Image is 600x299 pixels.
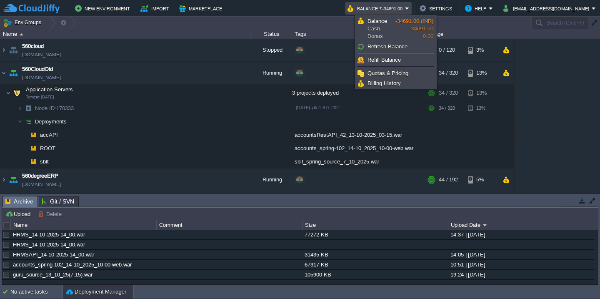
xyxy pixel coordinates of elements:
[22,115,34,128] img: AMDAwAAAACH5BAEAAAAALAAAAAABAAEAAAICRAEAOw==
[22,73,61,82] a: [DOMAIN_NAME]
[0,39,7,61] img: AMDAwAAAACH5BAEAAAAALAAAAAABAAEAAAICRAEAOw==
[17,102,22,115] img: AMDAwAAAACH5BAEAAAAALAAAAAABAAEAAAICRAEAOw==
[7,191,19,214] img: AMDAwAAAACH5BAEAAAAALAAAAAABAAEAAAICRAEAOw==
[22,102,34,115] img: AMDAwAAAACH5BAEAAAAALAAAAAABAAEAAAICRAEAOw==
[296,105,339,110] span: [DATE]-jdk-1.8.0_202
[27,142,39,155] img: AMDAwAAAACH5BAEAAAAALAAAAAABAAEAAAICRAEAOw==
[140,3,172,13] button: Import
[356,69,435,78] a: Quotas & Pricing
[468,85,495,101] div: 13%
[38,210,64,218] button: Delete
[25,86,74,93] a: Application ServersTomcat [DATE]
[250,62,292,84] div: Running
[20,33,23,35] img: AMDAwAAAACH5BAEAAAAALAAAAAABAAEAAAICRAEAOw==
[0,191,7,214] img: AMDAwAAAACH5BAEAAAAALAAAAAABAAEAAAICRAEAOw==
[7,39,19,61] img: AMDAwAAAACH5BAEAAAAALAAAAAABAAEAAAICRAEAOw==
[292,29,425,39] div: Tags
[395,18,433,24] span: -34691.00 (INR)
[25,86,74,93] span: Application Servers
[66,288,126,296] button: Deployment Manager
[3,3,60,14] img: CloudJiffy
[468,168,495,191] div: 5%
[35,105,56,111] span: Node ID:
[10,285,62,299] div: No active tasks
[42,196,74,206] span: Git / SVN
[292,155,425,168] div: sblt_spring_source_7_10_2025.war
[39,131,59,138] a: accAPI
[468,102,495,115] div: 13%
[426,29,514,39] div: Usage
[292,85,425,101] div: 3 projects deployed
[22,50,61,59] a: [DOMAIN_NAME]
[34,105,75,112] span: 170333
[11,220,156,230] div: Name
[26,95,54,100] span: Tomcat [DATE]
[157,220,302,230] div: Comment
[303,220,448,230] div: Size
[0,168,7,191] img: AMDAwAAAACH5BAEAAAAALAAAAAABAAEAAAICRAEAOw==
[22,128,27,141] img: AMDAwAAAACH5BAEAAAAALAAAAAABAAEAAAICRAEAOw==
[439,62,458,84] div: 34 / 320
[356,16,435,41] a: BalanceCashBonus-34691.00 (INR)-34691.000.00
[0,62,7,84] img: AMDAwAAAACH5BAEAAAAALAAAAAABAAEAAAICRAEAOw==
[251,29,292,39] div: Status
[22,65,53,73] a: 560CloudOld
[17,115,22,128] img: AMDAwAAAACH5BAEAAAAALAAAAAABAAEAAAICRAEAOw==
[292,142,425,155] div: accounts_spring-102_14-10_2025_10-00-web.war
[39,158,50,165] a: sblt
[5,210,33,218] button: Upload
[356,55,435,65] a: Refill Balance
[13,251,94,258] a: HRMSAPI_14-10-2025-14_00.war
[6,85,11,101] img: AMDAwAAAACH5BAEAAAAALAAAAAABAAEAAAICRAEAOw==
[367,70,408,76] span: Quotas & Pricing
[302,250,447,259] div: 31435 KB
[22,142,27,155] img: AMDAwAAAACH5BAEAAAAALAAAAAABAAEAAAICRAEAOw==
[250,191,292,214] div: Running
[448,250,593,259] div: 14:05 | [DATE]
[439,191,452,214] div: 2 / 16
[13,231,85,238] a: HRMS_14-10-2025-14_00.war
[3,17,44,28] button: Env Groups
[22,172,58,180] a: 560degreeERP
[439,168,458,191] div: 44 / 192
[75,3,132,13] button: New Environment
[347,3,405,13] button: Balance ₹-34691.00
[448,270,593,279] div: 19:24 | [DATE]
[22,155,27,168] img: AMDAwAAAACH5BAEAAAAALAAAAAABAAEAAAICRAEAOw==
[367,43,407,50] span: Refresh Balance
[503,3,592,13] button: [EMAIL_ADDRESS][DOMAIN_NAME]
[395,18,433,39] span: -34691.00 0.00
[420,3,455,13] button: Settings
[27,128,39,141] img: AMDAwAAAACH5BAEAAAAALAAAAAABAAEAAAICRAEAOw==
[22,180,61,188] a: [DOMAIN_NAME]
[302,260,447,269] div: 67317 KB
[449,220,594,230] div: Upload Date
[448,260,593,269] div: 10:51 | [DATE]
[302,230,447,239] div: 77272 KB
[34,118,68,125] a: Deployments
[11,85,23,101] img: AMDAwAAAACH5BAEAAAAALAAAAAABAAEAAAICRAEAOw==
[448,230,593,239] div: 14:37 | [DATE]
[356,79,435,88] a: Billing History
[11,240,156,249] div: HRMS_14-10-2025-14_00.war
[468,62,495,84] div: 13%
[356,42,435,51] a: Refresh Balance
[22,42,44,50] a: 560cloud
[39,145,57,152] a: ROOT
[367,18,387,24] span: Balance
[439,102,455,115] div: 34 / 320
[367,18,395,40] span: Cash Bonus
[27,155,39,168] img: AMDAwAAAACH5BAEAAAAALAAAAAABAAEAAAICRAEAOw==
[302,270,447,279] div: 105900 KB
[34,105,75,112] a: Node ID:170333
[7,62,19,84] img: AMDAwAAAACH5BAEAAAAALAAAAAABAAEAAAICRAEAOw==
[292,128,425,141] div: accountsRestAPI_42_13-10-2025_03-15.war
[179,3,225,13] button: Marketplace
[250,39,292,61] div: Stopped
